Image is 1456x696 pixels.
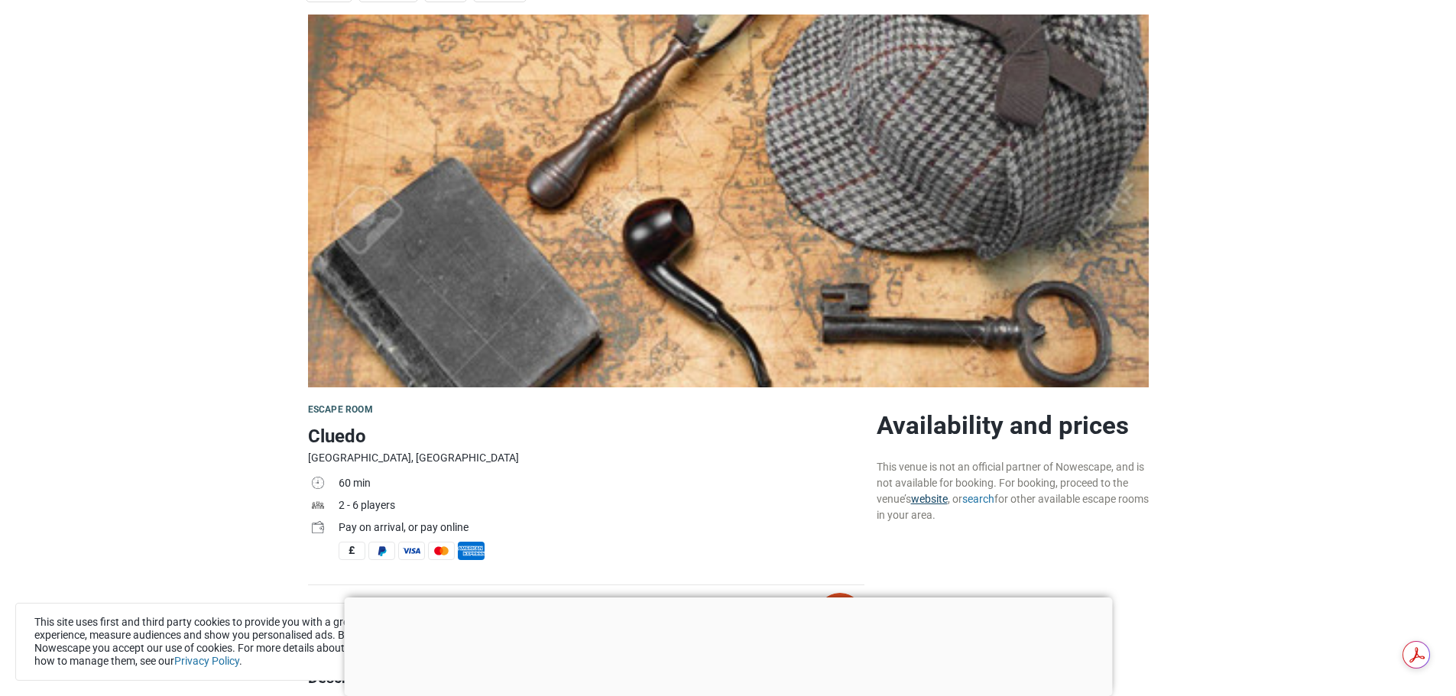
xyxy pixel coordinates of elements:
div: Operated by [308,599,476,636]
a: website [911,493,948,505]
span: Cash [339,542,365,560]
td: 2 - 6 players [339,496,864,518]
span: American Express [458,542,485,560]
h1: Cluedo [308,422,864,450]
span: PayPal [368,542,395,560]
span: MasterCard [428,542,455,560]
div: This site uses first and third party cookies to provide you with a great user experience, measure... [15,603,474,681]
td: 60 min [339,474,864,496]
div: [GEOGRAPHIC_DATA], [GEOGRAPHIC_DATA] [308,450,864,466]
span: Visa [398,542,425,560]
img: bitmap.png [816,593,864,642]
div: Pay on arrival, or pay online [339,520,864,536]
h2: Availability and prices [877,410,1149,441]
a: search [962,493,994,505]
a: Privacy Policy [174,655,239,667]
span: Escape room [308,404,373,415]
div: This venue is not an official partner of Nowescape, and is not available for booking. For booking... [877,459,1149,523]
img: Cluedo photo 1 [308,15,1149,387]
iframe: Advertisement [344,597,1112,692]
